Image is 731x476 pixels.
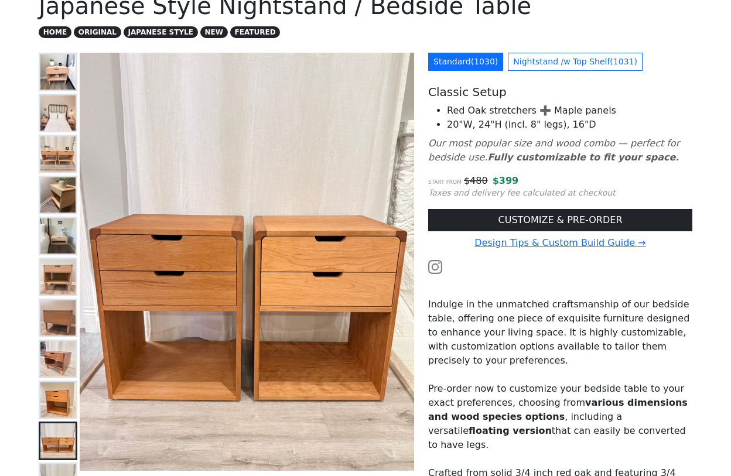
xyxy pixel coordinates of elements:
[428,297,692,368] p: Indulge in the unmatched craftsmanship of our bedside table, offering one piece of exquisite furn...
[40,423,76,458] img: Japanese Style Cherry Nightstand Sets 2-drawer w/ Felt Pads
[40,300,76,335] img: Japanese Style Nightstand w/ 2 Drawers and Blank Faces
[428,85,692,99] h5: Classic Setup
[40,382,76,417] img: Cherry Bedside Table w/ 2 Drawers
[40,177,76,213] img: Japanese Style Nightstand - Back Panel
[200,26,228,38] span: NEW
[447,104,692,118] li: Red Oak stretchers ➕ Maple panels
[428,138,679,163] i: Our most popular size and wood combo — perfect for bedside use.
[40,341,76,376] img: Japanese Style Walnut Nightstand
[40,218,76,254] img: Japanese Style Nightstand - Floating Configuration
[428,188,616,197] small: Taxes and delivery fee calculated at checkout
[40,136,76,172] img: Japanese Style Nightstand Red Oak Sets
[487,152,679,163] b: Fully customizable to fit your space.
[508,53,643,71] a: Nightstand /w Top Shelf(1031)
[428,179,462,185] small: Start from
[464,175,488,186] s: $ 480
[428,382,692,452] p: Pre-order now to customize your bedside table to your exact preferences, choosing from , includin...
[40,95,76,131] img: Japanese Style Nightstand Pair /w Bed Staging
[124,26,198,38] span: JAPANESE STYLE
[40,259,76,294] img: Japanese Style Nighstands - Square Legs
[447,118,692,132] li: 20"W, 24"H (incl. 8" legs), 16"D
[230,26,281,38] span: FEATURED
[80,53,414,471] img: Japanese Style Cherry Nightstand Sets 2-drawer w/ Felt Pads
[469,425,552,436] strong: floating version
[428,397,688,422] strong: various dimensions and wood species options
[40,54,76,90] img: Japanese Style Nightstand - Overall
[428,261,442,272] a: Watch the build video or pictures on Instagram
[428,53,503,71] a: Standard(1030)
[428,209,692,231] a: CUSTOMIZE & PRE-ORDER
[74,26,121,38] span: ORIGINAL
[493,175,519,186] span: $ 399
[474,237,645,248] a: Design Tips & Custom Build Guide →
[39,26,71,38] span: HOME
